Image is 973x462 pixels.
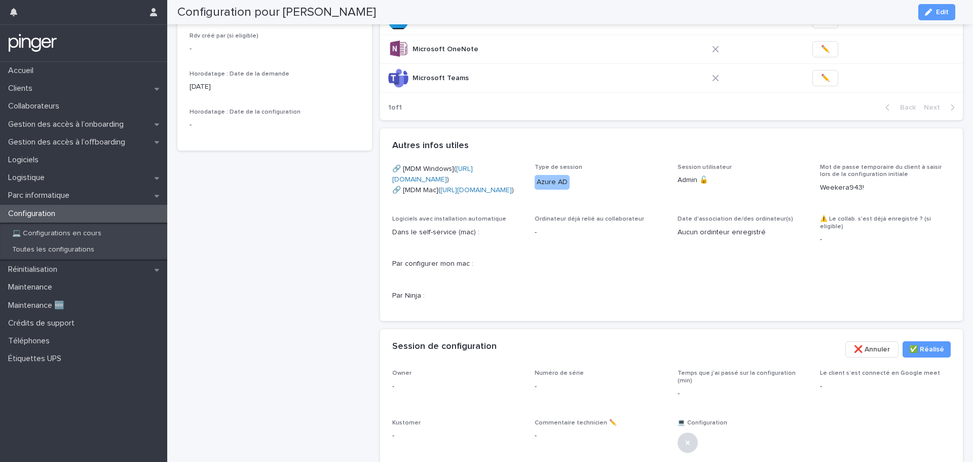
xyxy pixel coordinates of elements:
[535,420,617,426] span: Commentaire technicien ✏️
[392,381,523,392] p: -
[4,101,67,111] p: Collaborateurs
[380,35,963,64] tr: Microsoft OneNoteMicrosoft OneNote ✏️
[4,354,69,364] p: Étiquettes UPS
[909,344,944,354] span: ✅​ Réalisé
[4,191,78,200] p: Parc informatique
[4,336,58,346] p: Téléphones
[820,164,942,177] span: Mot de passe temporaire du client à saisir lors de la configuration initiale
[380,64,963,93] tr: Microsoft TeamsMicrosoft Teams ✏️
[392,431,523,441] p: -
[678,175,808,186] p: Admin 🔓
[4,84,41,93] p: Clients
[812,41,838,57] button: ✏️
[812,70,838,86] button: ✏️
[877,103,920,112] button: Back
[920,103,963,112] button: Next
[392,164,523,195] p: 🔗 [MDM Windows]( ) 🔗 [MDM Mac]( )
[392,341,497,352] h2: Session de configuration
[903,341,951,358] button: ✅​ Réalisé
[894,104,916,111] span: Back
[190,82,360,92] p: [DATE]
[678,420,727,426] span: 💻 Configuration
[190,120,360,130] p: -
[821,44,830,54] span: ✏️
[918,4,955,20] button: Edit
[678,227,808,238] p: Aucun ordinteur enregistré
[845,341,899,358] button: ❌ Annuler
[4,245,102,254] p: Toutes les configurations
[190,109,301,115] span: Horodatage : Date de la configuration
[440,187,512,194] a: [URL][DOMAIN_NAME]
[4,229,109,238] p: 💻 Configurations en cours
[4,301,72,310] p: Maintenance 🆕
[4,318,83,328] p: Crédits de support
[392,370,411,376] span: Owner
[820,381,951,392] p: -
[392,227,523,301] p: Dans le self-service (mac) : Par configurer mon mac : Par Ninja :
[820,234,951,245] p: -
[936,9,949,16] span: Edit
[4,120,132,129] p: Gestion des accès à l’onboarding
[4,173,53,183] p: Logistique
[380,95,410,120] p: 1 of 1
[413,43,480,54] p: Microsoft OneNote
[535,227,665,238] p: -
[535,370,584,376] span: Numéro de série
[678,388,808,399] p: -
[924,104,946,111] span: Next
[4,155,47,165] p: Logiciels
[535,164,582,170] span: Type de session
[392,420,421,426] span: Kustomer
[190,44,360,54] p: -
[678,164,732,170] span: Session utilisateur
[854,344,890,354] span: ❌ Annuler
[413,72,471,83] p: Microsoft Teams
[4,282,60,292] p: Maintenance
[820,216,931,229] span: ⚠️ Le collab. s'est déjà enregistré ? (si eligible)
[190,71,289,77] span: Horodatage : Date de la demande
[820,183,951,193] p: Weekera943!
[392,216,506,222] span: Logiciels avec installation automatique
[678,370,796,383] span: Temps que j'ai passé sur la configuration (min)
[4,66,42,76] p: Accueil
[820,370,940,376] span: Le client s’est connecté en Google meet
[392,140,469,152] h2: Autres infos utiles
[535,216,644,222] span: Ordinateur déjà relié au collaborateur
[8,33,57,53] img: mTgBEunGTSyRkCgitkcU
[177,5,376,20] h2: Configuration pour [PERSON_NAME]
[4,265,65,274] p: Réinitialisation
[678,216,793,222] span: Date d'association de/des ordinateur(s)
[535,431,665,441] p: -
[535,175,570,190] div: Azure AD
[4,137,133,147] p: Gestion des accès à l’offboarding
[535,381,537,392] p: -
[821,73,830,83] span: ✏️
[4,209,63,219] p: Configuration
[392,165,473,183] a: [URL][DOMAIN_NAME]
[190,33,258,39] span: Rdv créé par (si eligible)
